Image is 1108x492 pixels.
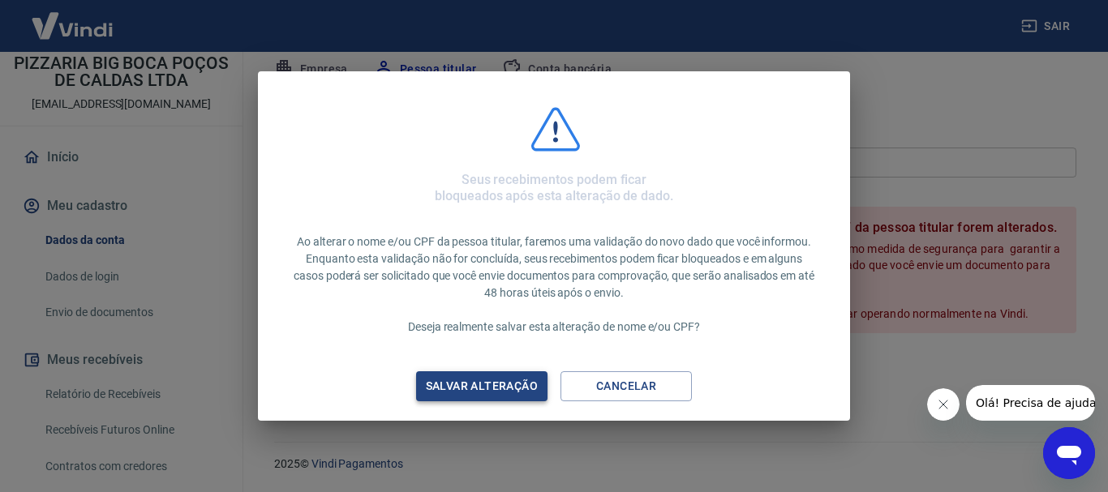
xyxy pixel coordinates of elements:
[560,371,692,401] button: Cancelar
[290,233,818,336] p: Ao alterar o nome e/ou CPF da pessoa titular, faremos uma validação do novo dado que você informo...
[10,11,136,24] span: Olá! Precisa de ajuda?
[1043,427,1095,479] iframe: Botão para abrir a janela de mensagens
[435,172,673,204] h5: Seus recebimentos podem ficar bloqueados após esta alteração de dado.
[927,388,960,421] iframe: Fechar mensagem
[406,376,557,396] div: Salvar alteração
[416,371,548,401] button: Salvar alteração
[966,385,1095,421] iframe: Mensagem da empresa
